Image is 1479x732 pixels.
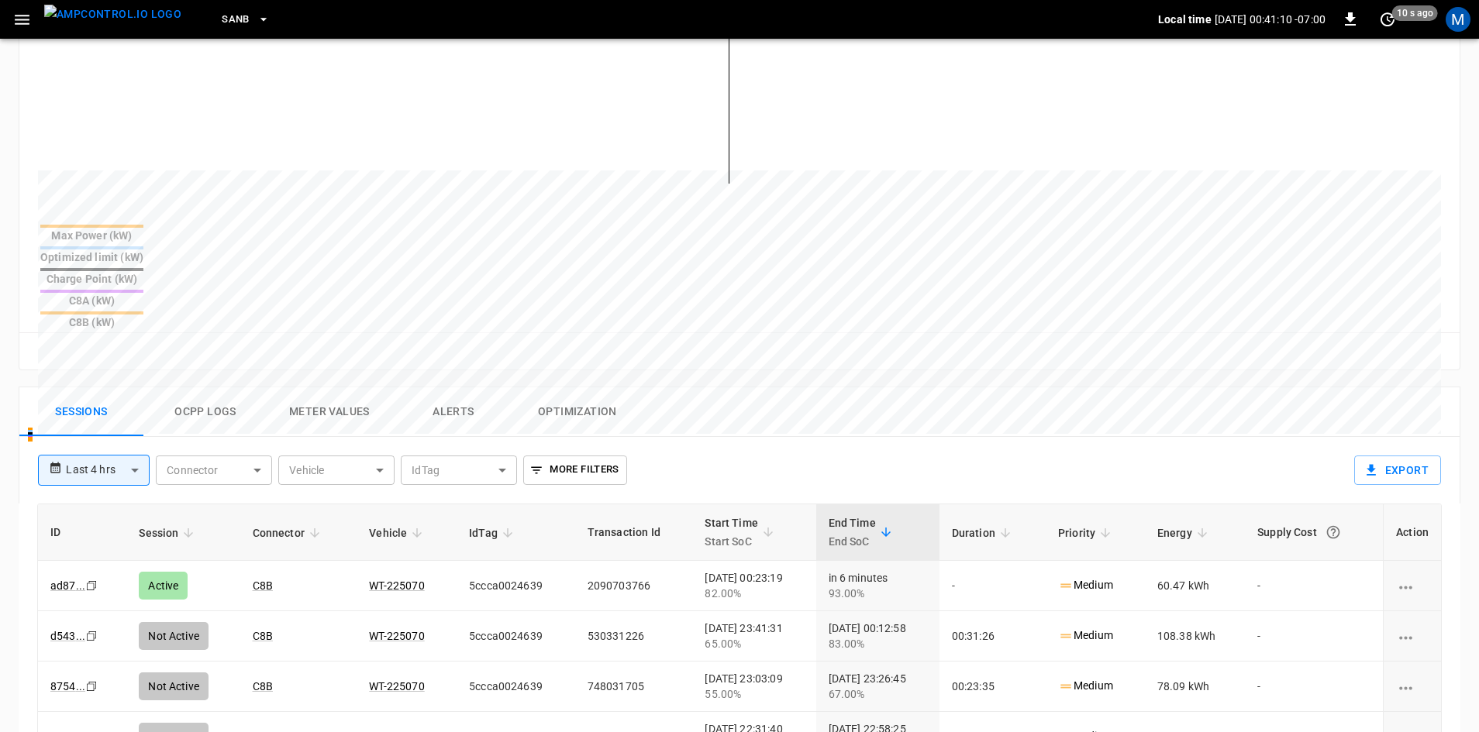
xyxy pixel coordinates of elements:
[143,387,267,437] button: Ocpp logs
[19,387,143,437] button: Sessions
[829,514,876,551] div: End Time
[391,387,515,437] button: Alerts
[1396,628,1429,644] div: charging session options
[705,532,758,551] p: Start SoC
[1396,578,1429,593] div: charging session options
[1215,12,1326,27] p: [DATE] 00:41:10 -07:00
[38,504,126,561] th: ID
[215,5,276,35] button: SanB
[139,672,209,700] div: Not Active
[1392,5,1438,21] span: 10 s ago
[829,671,927,702] div: [DATE] 23:26:45
[1058,524,1115,542] span: Priority
[952,524,1015,542] span: Duration
[705,514,758,551] div: Start Time
[1319,518,1347,546] button: The cost of your charging session based on your supply rates
[253,680,273,692] a: C8B
[1245,662,1383,712] td: -
[829,532,876,551] p: End SoC
[1158,12,1212,27] p: Local time
[1257,518,1370,546] div: Supply Cost
[1396,679,1429,694] div: charging session options
[66,455,150,485] div: Last 4 hrs
[523,455,626,485] button: More Filters
[575,504,693,561] th: Transaction Id
[575,662,693,712] td: 748031705
[1157,524,1212,542] span: Energy
[469,524,518,542] span: IdTag
[939,662,1046,712] td: 00:23:35
[222,11,250,29] span: SanB
[829,686,927,702] div: 67.00%
[705,686,803,702] div: 55.00%
[1383,504,1441,561] th: Action
[369,524,427,542] span: Vehicle
[84,678,100,695] div: copy
[705,514,778,551] span: Start TimeStart SoC
[253,524,325,542] span: Connector
[1354,455,1441,485] button: Export
[457,662,575,712] td: 5ccca0024639
[139,524,198,542] span: Session
[1058,678,1113,694] p: Medium
[44,5,181,24] img: ampcontrol.io logo
[369,680,424,692] a: WT-225070
[705,671,803,702] div: [DATE] 23:03:09
[829,514,896,551] span: End TimeEnd SoC
[515,387,640,437] button: Optimization
[1446,7,1470,32] div: profile-icon
[267,387,391,437] button: Meter Values
[1145,662,1245,712] td: 78.09 kWh
[1375,7,1400,32] button: set refresh interval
